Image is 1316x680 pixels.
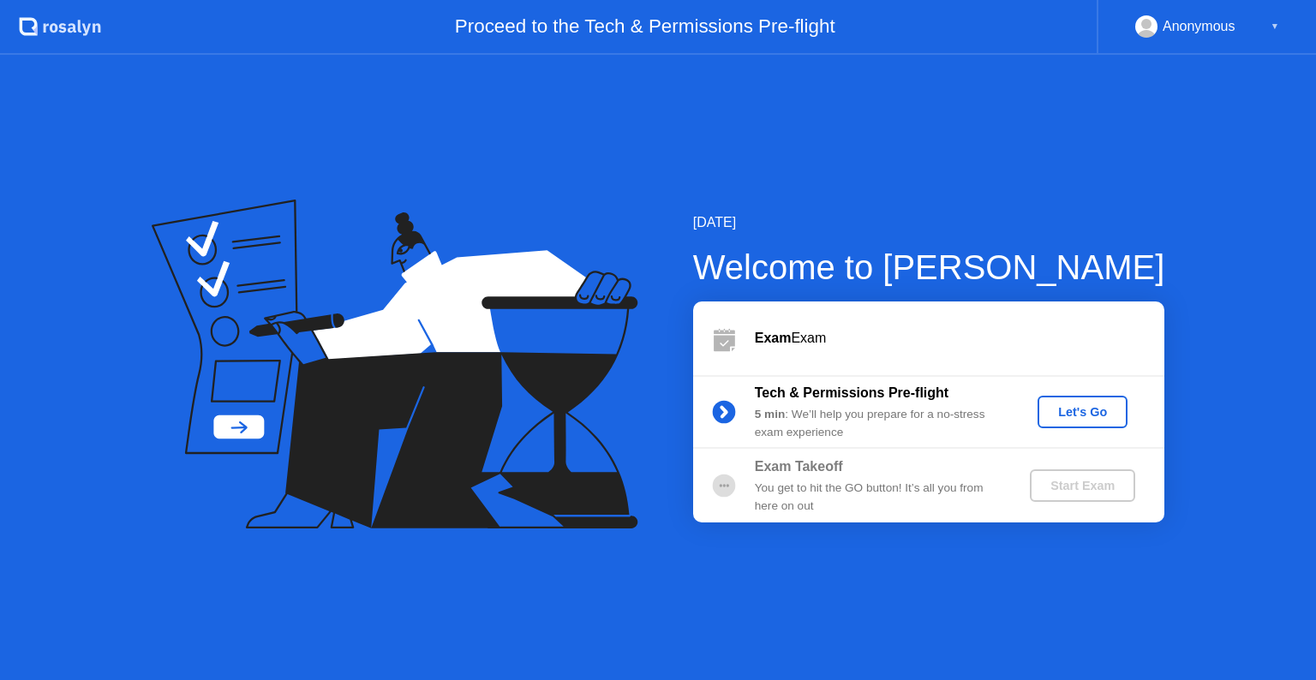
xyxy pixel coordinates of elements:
[755,385,948,400] b: Tech & Permissions Pre-flight
[755,328,1164,349] div: Exam
[1038,396,1128,428] button: Let's Go
[693,212,1165,233] div: [DATE]
[755,406,1002,441] div: : We’ll help you prepare for a no-stress exam experience
[1030,469,1135,502] button: Start Exam
[1271,15,1279,38] div: ▼
[1044,405,1121,419] div: Let's Go
[1037,479,1128,492] div: Start Exam
[755,331,792,345] b: Exam
[755,480,1002,515] div: You get to hit the GO button! It’s all you from here on out
[693,242,1165,293] div: Welcome to [PERSON_NAME]
[755,459,843,474] b: Exam Takeoff
[755,408,786,421] b: 5 min
[1163,15,1235,38] div: Anonymous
